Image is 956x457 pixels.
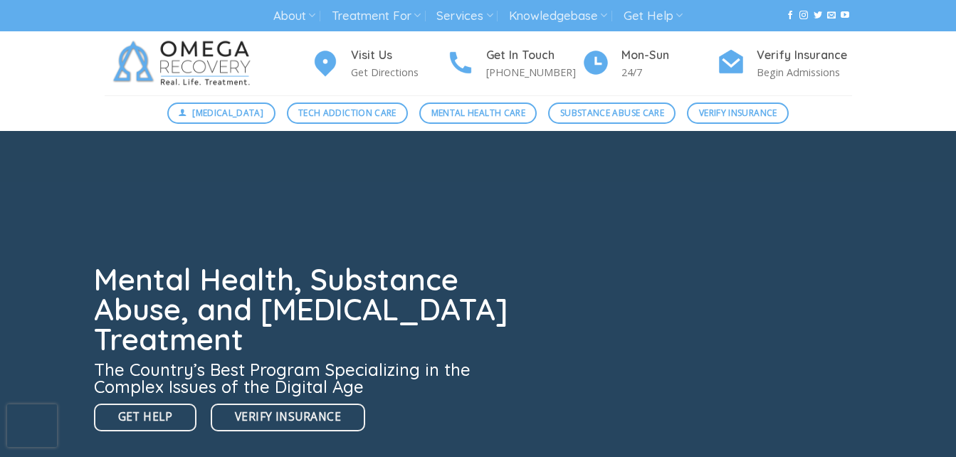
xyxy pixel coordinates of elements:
a: Verify Insurance [211,404,365,431]
img: Omega Recovery [105,31,265,95]
a: Visit Us Get Directions [311,46,446,81]
p: Get Directions [351,64,446,80]
span: Mental Health Care [431,106,525,120]
a: Services [436,3,493,29]
a: [MEDICAL_DATA] [167,103,275,124]
p: [PHONE_NUMBER] [486,64,582,80]
p: 24/7 [621,64,717,80]
h4: Get In Touch [486,46,582,65]
h1: Mental Health, Substance Abuse, and [MEDICAL_DATA] Treatment [94,265,517,354]
iframe: reCAPTCHA [7,404,57,447]
a: Knowledgebase [509,3,607,29]
a: Substance Abuse Care [548,103,676,124]
span: [MEDICAL_DATA] [192,106,263,120]
a: Follow on Facebook [786,11,794,21]
a: Follow on Instagram [799,11,808,21]
a: Follow on Twitter [814,11,822,21]
a: Verify Insurance [687,103,789,124]
span: Verify Insurance [235,408,341,426]
span: Get Help [118,408,173,426]
a: Tech Addiction Care [287,103,409,124]
span: Tech Addiction Care [298,106,396,120]
a: Get Help [94,404,197,431]
h4: Mon-Sun [621,46,717,65]
span: Substance Abuse Care [560,106,664,120]
a: About [273,3,315,29]
span: Verify Insurance [699,106,777,120]
h4: Visit Us [351,46,446,65]
a: Follow on YouTube [841,11,849,21]
a: Get Help [624,3,683,29]
p: Begin Admissions [757,64,852,80]
h3: The Country’s Best Program Specializing in the Complex Issues of the Digital Age [94,361,517,395]
a: Mental Health Care [419,103,537,124]
a: Treatment For [332,3,421,29]
a: Get In Touch [PHONE_NUMBER] [446,46,582,81]
h4: Verify Insurance [757,46,852,65]
a: Send us an email [827,11,836,21]
a: Verify Insurance Begin Admissions [717,46,852,81]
